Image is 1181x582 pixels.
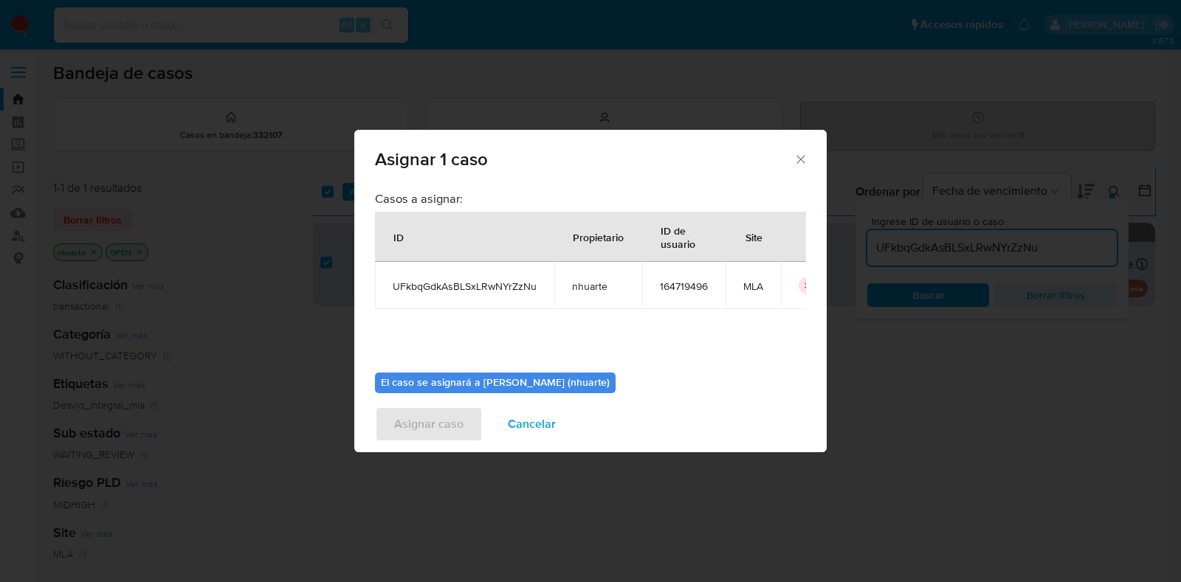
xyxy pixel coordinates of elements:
div: assign-modal [354,130,827,452]
b: El caso se asignará a [PERSON_NAME] (nhuarte) [381,375,610,389]
button: icon-button [799,277,816,294]
div: Propietario [555,219,641,254]
span: Asignar 1 caso [375,150,793,168]
span: Cancelar [508,408,556,440]
button: Cancelar [489,406,575,442]
div: Site [728,219,780,254]
div: ID de usuario [643,212,725,261]
span: nhuarte [572,280,624,293]
span: MLA [743,280,763,293]
span: 164719496 [660,280,708,293]
div: ID [376,219,421,254]
span: UFkbqGdkAsBLSxLRwNYrZzNu [393,280,537,293]
h3: Casos a asignar: [375,191,806,206]
button: Cerrar ventana [793,152,807,165]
